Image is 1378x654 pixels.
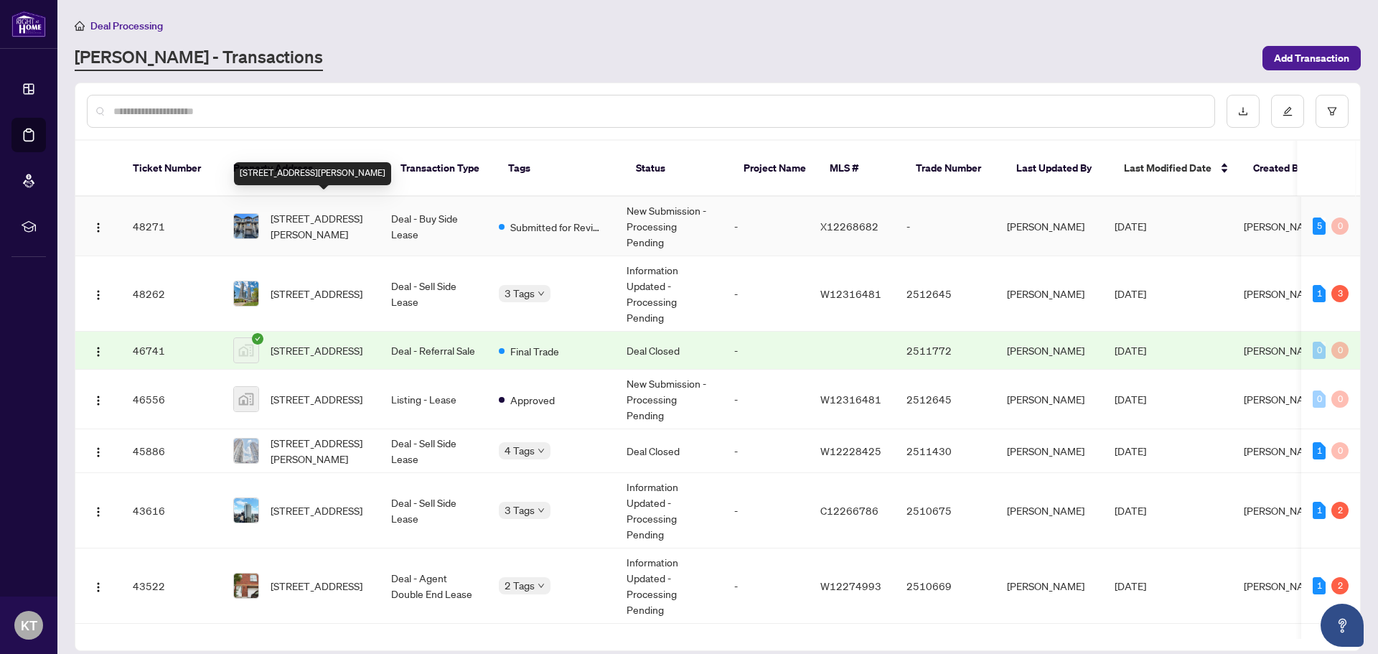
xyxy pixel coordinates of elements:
[121,332,222,370] td: 46741
[1005,141,1112,197] th: Last Updated By
[505,285,535,302] span: 3 Tags
[1313,342,1326,359] div: 0
[1238,106,1248,116] span: download
[1313,218,1326,235] div: 5
[380,197,487,256] td: Deal - Buy Side Lease
[271,210,368,242] span: [STREET_ADDRESS][PERSON_NAME]
[497,141,624,197] th: Tags
[380,429,487,473] td: Deal - Sell Side Lease
[90,19,163,32] span: Deal Processing
[1331,391,1349,408] div: 0
[1321,604,1364,647] button: Open asap
[820,287,881,300] span: W12316481
[380,370,487,429] td: Listing - Lease
[895,197,995,256] td: -
[1115,579,1146,592] span: [DATE]
[1271,95,1304,128] button: edit
[904,141,1005,197] th: Trade Number
[121,429,222,473] td: 45886
[505,502,535,518] span: 3 Tags
[87,499,110,522] button: Logo
[93,506,104,518] img: Logo
[380,256,487,332] td: Deal - Sell Side Lease
[510,392,555,408] span: Approved
[1331,218,1349,235] div: 0
[1115,504,1146,517] span: [DATE]
[538,507,545,514] span: down
[895,332,995,370] td: 2511772
[895,256,995,332] td: 2512645
[121,197,222,256] td: 48271
[21,615,37,635] span: KT
[1244,344,1321,357] span: [PERSON_NAME]
[234,281,258,306] img: thumbnail-img
[723,332,809,370] td: -
[895,548,995,624] td: 2510669
[1262,46,1361,70] button: Add Transaction
[538,447,545,454] span: down
[252,333,263,345] span: check-circle
[615,332,723,370] td: Deal Closed
[615,256,723,332] td: Information Updated - Processing Pending
[271,435,368,467] span: [STREET_ADDRESS][PERSON_NAME]
[234,439,258,463] img: thumbnail-img
[87,439,110,462] button: Logo
[87,388,110,411] button: Logo
[1313,285,1326,302] div: 1
[820,504,878,517] span: C12266786
[93,346,104,358] img: Logo
[1242,141,1328,197] th: Created By
[87,215,110,238] button: Logo
[723,473,809,548] td: -
[1244,220,1321,233] span: [PERSON_NAME]
[271,342,362,358] span: [STREET_ADDRESS]
[271,286,362,302] span: [STREET_ADDRESS]
[234,574,258,598] img: thumbnail-img
[538,582,545,589] span: down
[1331,442,1349,459] div: 0
[380,473,487,548] td: Deal - Sell Side Lease
[1227,95,1260,128] button: download
[820,393,881,406] span: W12316481
[75,21,85,31] span: home
[820,220,878,233] span: X12268682
[11,11,46,37] img: logo
[87,339,110,362] button: Logo
[1112,141,1242,197] th: Last Modified Date
[995,370,1103,429] td: [PERSON_NAME]
[1244,444,1321,457] span: [PERSON_NAME]
[505,442,535,459] span: 4 Tags
[1115,444,1146,457] span: [DATE]
[723,548,809,624] td: -
[389,141,497,197] th: Transaction Type
[1244,287,1321,300] span: [PERSON_NAME]
[820,444,881,457] span: W12228425
[723,197,809,256] td: -
[1331,285,1349,302] div: 3
[271,503,362,518] span: [STREET_ADDRESS]
[995,197,1103,256] td: [PERSON_NAME]
[93,395,104,406] img: Logo
[1115,287,1146,300] span: [DATE]
[995,429,1103,473] td: [PERSON_NAME]
[818,141,904,197] th: MLS #
[615,473,723,548] td: Information Updated - Processing Pending
[93,581,104,593] img: Logo
[723,256,809,332] td: -
[1244,579,1321,592] span: [PERSON_NAME]
[723,370,809,429] td: -
[1331,342,1349,359] div: 0
[1115,344,1146,357] span: [DATE]
[87,574,110,597] button: Logo
[1115,220,1146,233] span: [DATE]
[995,332,1103,370] td: [PERSON_NAME]
[1313,391,1326,408] div: 0
[234,387,258,411] img: thumbnail-img
[723,429,809,473] td: -
[87,282,110,305] button: Logo
[121,141,222,197] th: Ticket Number
[121,548,222,624] td: 43522
[732,141,818,197] th: Project Name
[820,579,881,592] span: W12274993
[234,214,258,238] img: thumbnail-img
